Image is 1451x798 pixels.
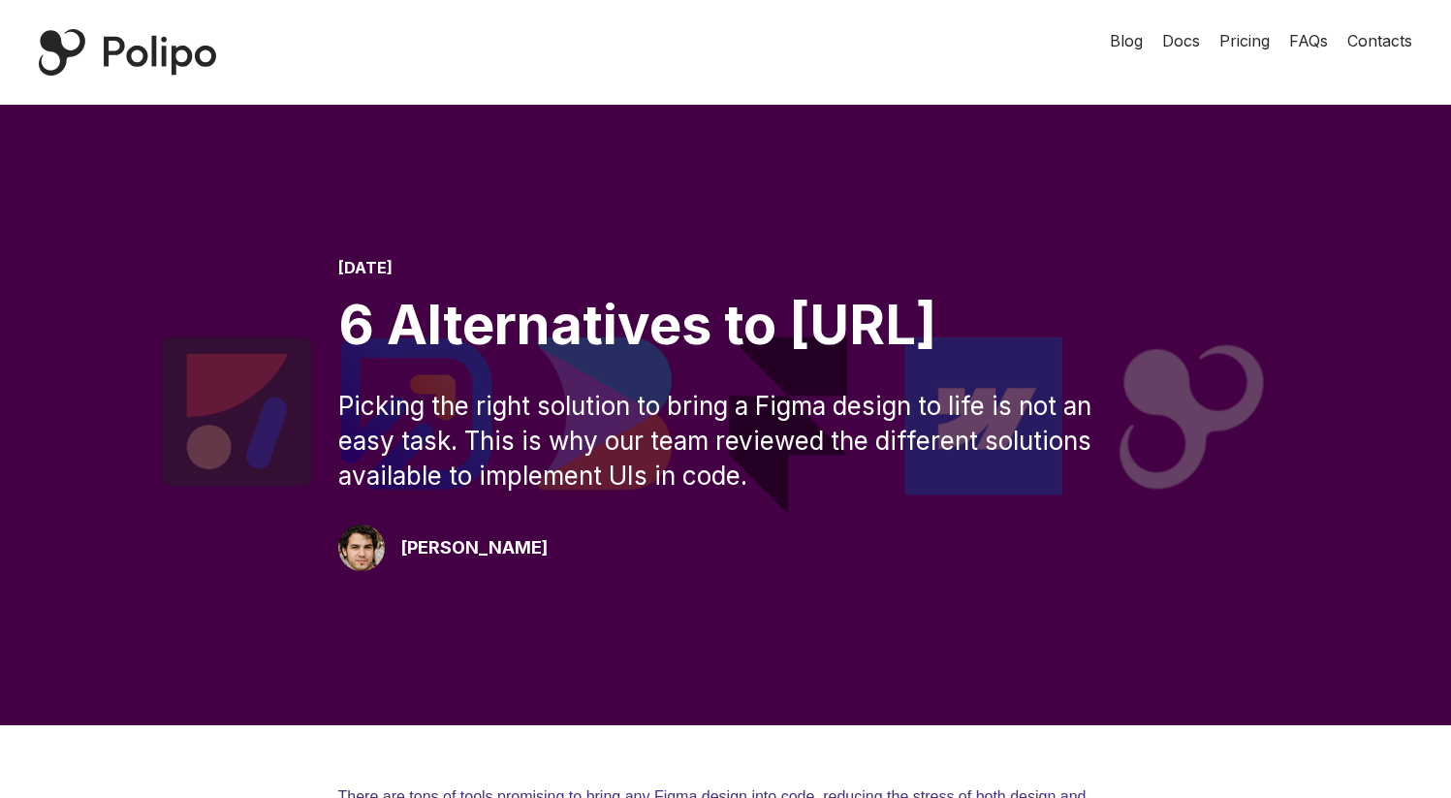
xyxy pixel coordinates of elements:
[1347,31,1412,50] span: Contacts
[338,293,1114,358] div: 6 Alternatives to [URL]
[338,258,393,277] time: [DATE]
[1110,31,1143,50] span: Blog
[1219,29,1270,52] a: Pricing
[1162,31,1200,50] span: Docs
[1347,29,1412,52] a: Contacts
[1289,29,1328,52] a: FAQs
[1162,29,1200,52] a: Docs
[1289,31,1328,50] span: FAQs
[1110,29,1143,52] a: Blog
[338,389,1114,494] div: Picking the right solution to bring a Figma design to life is not an easy task. This is why our t...
[338,525,385,571] img: Giorgio Pari Polipo
[1219,31,1270,50] span: Pricing
[400,534,548,561] div: [PERSON_NAME]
